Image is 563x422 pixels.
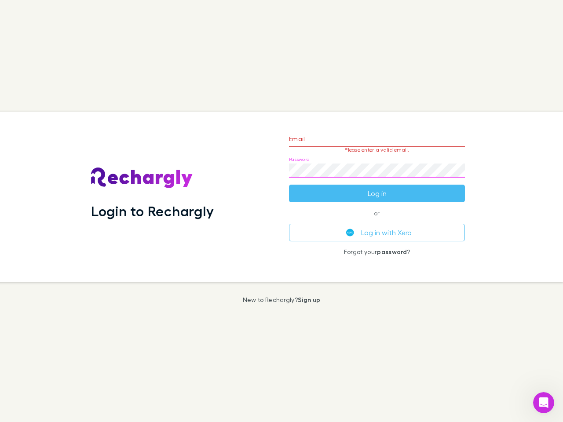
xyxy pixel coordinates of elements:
[289,156,310,163] label: Password
[298,296,320,303] a: Sign up
[377,248,407,255] a: password
[289,224,465,241] button: Log in with Xero
[289,185,465,202] button: Log in
[91,167,193,189] img: Rechargly's Logo
[289,248,465,255] p: Forgot your ?
[346,229,354,236] img: Xero's logo
[91,203,214,219] h1: Login to Rechargly
[289,147,465,153] p: Please enter a valid email.
[533,392,554,413] iframe: Intercom live chat
[243,296,321,303] p: New to Rechargly?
